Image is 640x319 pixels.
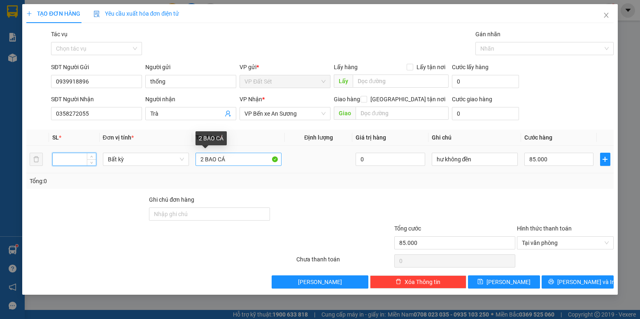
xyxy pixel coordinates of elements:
button: save[PERSON_NAME] [468,275,540,289]
button: Close [595,4,618,27]
input: Cước giao hàng [452,107,519,120]
span: Tổng cước [394,225,421,232]
div: VP gửi [240,63,330,72]
span: Giao [334,107,356,120]
label: Ghi chú đơn hàng [149,196,194,203]
label: Gán nhãn [475,31,500,37]
label: Hình thức thanh toán [517,225,572,232]
span: Giá trị hàng [356,134,386,141]
span: [PERSON_NAME] [298,277,342,286]
span: Increase Value [87,153,96,159]
input: 0 [356,153,425,166]
div: Người nhận [145,95,236,104]
span: save [477,279,483,285]
span: TẠO ĐƠN HÀNG [26,10,80,17]
span: [PERSON_NAME] và In [557,277,615,286]
label: Cước lấy hàng [452,64,489,70]
button: delete [30,153,43,166]
span: Xóa Thông tin [405,277,440,286]
label: Cước giao hàng [452,96,492,102]
input: Ghi Chú [432,153,518,166]
div: 2 BAO CÁ [195,131,227,145]
span: user-add [225,110,231,117]
span: plus [600,156,610,163]
button: plus [600,153,610,166]
input: Ghi chú đơn hàng [149,207,270,221]
span: Cước hàng [524,134,552,141]
button: deleteXóa Thông tin [370,275,466,289]
span: Tại văn phòng [522,237,608,249]
button: printer[PERSON_NAME] và In [542,275,614,289]
span: printer [548,279,554,285]
button: [PERSON_NAME] [272,275,368,289]
img: icon [93,11,100,17]
span: delete [396,279,401,285]
input: Dọc đường [353,75,448,88]
span: Lấy hàng [334,64,358,70]
span: Yêu cầu xuất hóa đơn điện tử [93,10,179,17]
span: Lấy [334,75,353,88]
div: SĐT Người Nhận [51,95,142,104]
span: SL [52,134,59,141]
span: up [89,154,94,159]
div: Người gửi [145,63,236,72]
span: Giao hàng [334,96,360,102]
span: Định lượng [304,134,333,141]
span: down [89,160,94,165]
span: Lấy tận nơi [413,63,449,72]
div: Tổng: 0 [30,177,247,186]
div: SĐT Người Gửi [51,63,142,72]
input: Dọc đường [356,107,448,120]
span: VP Đất Sét [244,75,326,88]
span: Decrease Value [87,159,96,165]
span: [PERSON_NAME] [486,277,531,286]
input: VD: Bàn, Ghế [195,153,282,166]
span: [GEOGRAPHIC_DATA] tận nơi [367,95,449,104]
input: Cước lấy hàng [452,75,519,88]
label: Tác vụ [51,31,67,37]
span: close [603,12,610,19]
th: Ghi chú [428,130,521,146]
span: Đơn vị tính [103,134,134,141]
div: Chưa thanh toán [296,255,393,269]
span: VP Bến xe An Sương [244,107,326,120]
span: VP Nhận [240,96,262,102]
span: plus [26,11,32,16]
span: Bất kỳ [108,153,184,165]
